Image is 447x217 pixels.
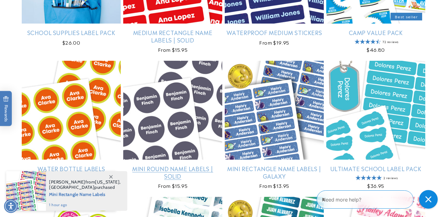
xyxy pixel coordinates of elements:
[225,29,324,36] a: Waterproof Medium Stickers
[317,188,441,211] iframe: Gorgias Floating Chat
[123,29,222,43] a: Medium Rectangle Name Labels | Solid
[49,179,121,190] span: from , purchased
[22,165,121,172] a: Water Bottle Labels
[225,165,324,179] a: Mini Rectangle Name Labels | Galaxy
[49,179,85,185] span: [PERSON_NAME]
[3,96,9,122] span: Rewards
[4,199,18,213] div: Accessibility Menu
[49,202,121,208] span: 1 hour ago
[49,190,121,198] span: Mini Rectangle Name Labels
[22,29,121,36] a: School Supplies Label Pack
[95,179,120,185] span: [US_STATE]
[123,165,222,179] a: Mini Round Name Labels | Solid
[49,184,94,190] span: [GEOGRAPHIC_DATA]
[326,29,425,36] a: Camp Value Pack
[326,165,425,172] a: Ultimate School Label Pack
